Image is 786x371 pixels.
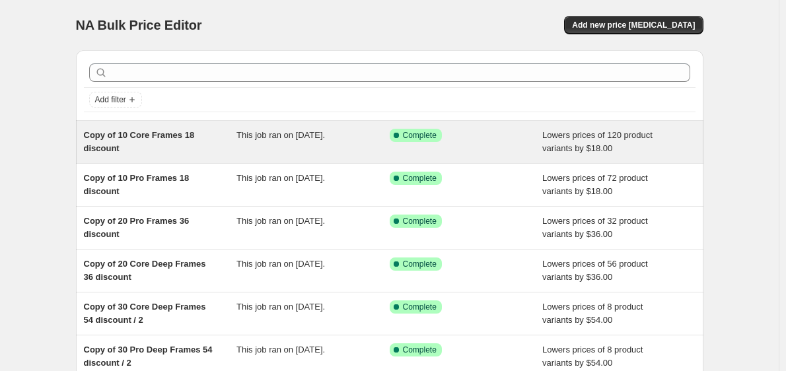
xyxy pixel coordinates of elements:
span: Copy of 20 Pro Frames 36 discount [84,216,190,239]
span: Complete [403,173,437,184]
span: Copy of 10 Pro Frames 18 discount [84,173,190,196]
button: Add filter [89,92,142,108]
span: This job ran on [DATE]. [236,259,325,269]
span: Lowers prices of 72 product variants by $18.00 [542,173,648,196]
span: Lowers prices of 120 product variants by $18.00 [542,130,653,153]
span: This job ran on [DATE]. [236,130,325,140]
span: Copy of 20 Core Deep Frames 36 discount [84,259,206,282]
span: Lowers prices of 56 product variants by $36.00 [542,259,648,282]
span: Complete [403,345,437,355]
button: Add new price [MEDICAL_DATA] [564,16,703,34]
span: Lowers prices of 8 product variants by $54.00 [542,302,643,325]
span: Add filter [95,94,126,105]
span: Copy of 10 Core Frames 18 discount [84,130,195,153]
span: This job ran on [DATE]. [236,302,325,312]
span: Complete [403,130,437,141]
span: This job ran on [DATE]. [236,345,325,354]
span: Complete [403,302,437,312]
span: NA Bulk Price Editor [76,18,202,32]
span: This job ran on [DATE]. [236,173,325,183]
span: Lowers prices of 8 product variants by $54.00 [542,345,643,368]
span: Complete [403,216,437,226]
span: Add new price [MEDICAL_DATA] [572,20,695,30]
span: This job ran on [DATE]. [236,216,325,226]
span: Lowers prices of 32 product variants by $36.00 [542,216,648,239]
span: Copy of 30 Core Deep Frames 54 discount / 2 [84,302,206,325]
span: Copy of 30 Pro Deep Frames 54 discount / 2 [84,345,213,368]
span: Complete [403,259,437,269]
